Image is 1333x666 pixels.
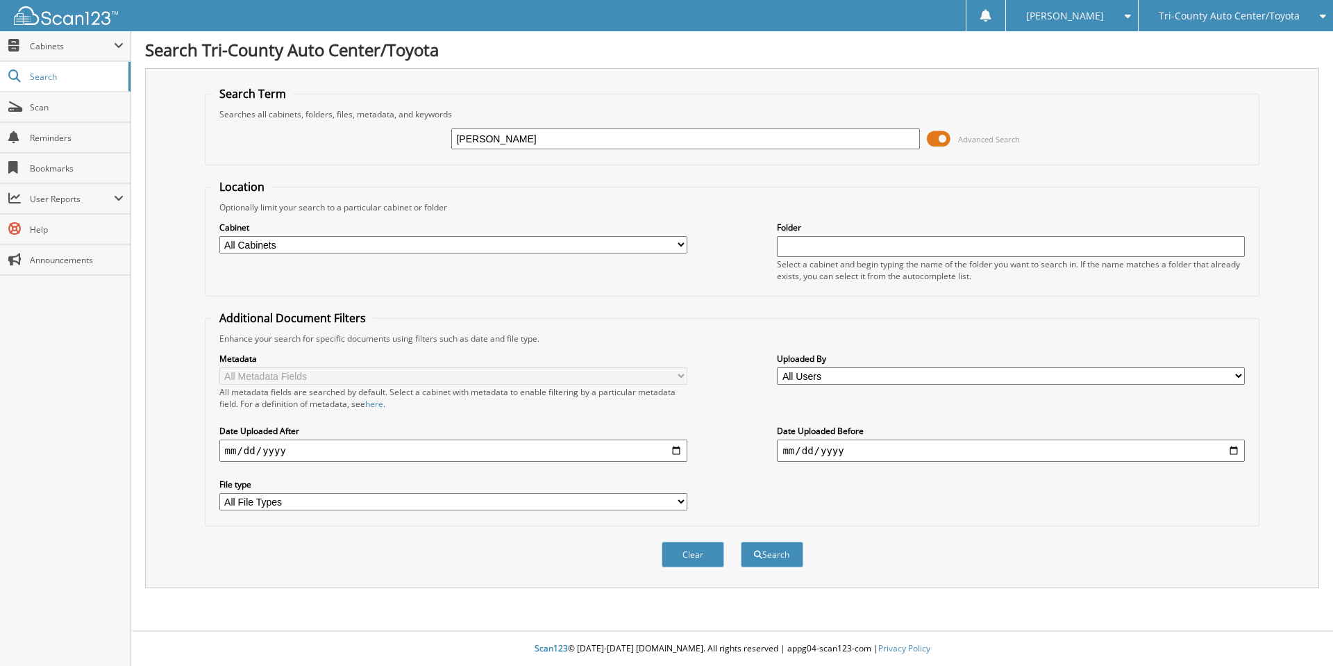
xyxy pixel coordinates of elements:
[212,108,1252,120] div: Searches all cabinets, folders, files, metadata, and keywords
[219,353,687,365] label: Metadata
[30,101,124,113] span: Scan
[131,632,1333,666] div: © [DATE]-[DATE] [DOMAIN_NAME]. All rights reserved | appg04-scan123-com |
[212,179,271,194] legend: Location
[1026,12,1104,20] span: [PERSON_NAME]
[777,353,1245,365] label: Uploaded By
[219,222,687,233] label: Cabinet
[30,163,124,174] span: Bookmarks
[219,478,687,490] label: File type
[777,440,1245,462] input: end
[777,258,1245,282] div: Select a cabinet and begin typing the name of the folder you want to search in. If the name match...
[212,201,1252,213] div: Optionally limit your search to a particular cabinet or folder
[1159,12,1300,20] span: Tri-County Auto Center/Toyota
[30,224,124,235] span: Help
[212,86,293,101] legend: Search Term
[30,132,124,144] span: Reminders
[212,310,373,326] legend: Additional Document Filters
[145,38,1319,61] h1: Search Tri-County Auto Center/Toyota
[878,642,930,654] a: Privacy Policy
[741,542,803,567] button: Search
[30,71,121,83] span: Search
[662,542,724,567] button: Clear
[535,642,568,654] span: Scan123
[777,222,1245,233] label: Folder
[30,193,114,205] span: User Reports
[219,440,687,462] input: start
[219,425,687,437] label: Date Uploaded After
[365,398,383,410] a: here
[1264,599,1333,666] iframe: Chat Widget
[958,134,1020,144] span: Advanced Search
[14,6,118,25] img: scan123-logo-white.svg
[212,333,1252,344] div: Enhance your search for specific documents using filters such as date and file type.
[777,425,1245,437] label: Date Uploaded Before
[219,386,687,410] div: All metadata fields are searched by default. Select a cabinet with metadata to enable filtering b...
[30,254,124,266] span: Announcements
[30,40,114,52] span: Cabinets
